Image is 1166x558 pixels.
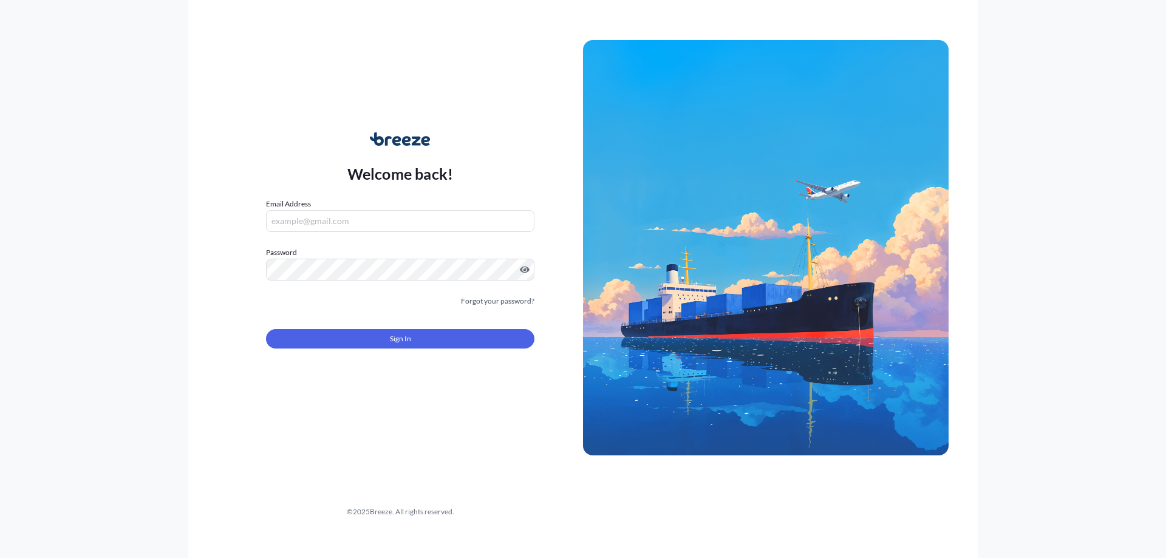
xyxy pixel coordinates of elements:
div: © 2025 Breeze. All rights reserved. [217,506,583,518]
a: Forgot your password? [461,295,534,307]
span: Sign In [390,333,411,345]
label: Email Address [266,198,311,210]
button: Sign In [266,329,534,349]
p: Welcome back! [347,164,454,183]
button: Show password [520,265,530,274]
label: Password [266,247,534,259]
input: example@gmail.com [266,210,534,232]
img: Ship illustration [583,40,949,455]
